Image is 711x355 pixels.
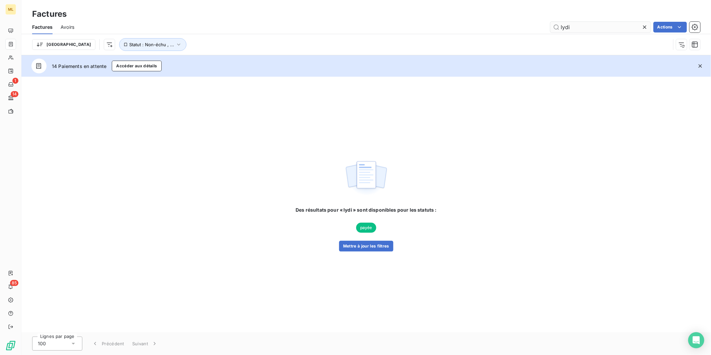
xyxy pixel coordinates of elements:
button: Accéder aux détails [112,61,161,71]
span: 14 Paiements en attente [52,63,106,70]
div: Open Intercom Messenger [688,332,704,348]
button: Actions [653,22,687,32]
button: [GEOGRAPHIC_DATA] [32,39,95,50]
button: Suivant [128,337,162,351]
span: Statut : Non-échu , ... [129,42,174,47]
span: 100 [38,340,46,347]
span: payée [356,223,376,233]
button: Statut : Non-échu , ... [119,38,186,51]
span: 14 [11,91,18,97]
span: Factures [32,24,53,30]
img: empty state [345,157,388,199]
span: Des résultats pour « lydi » sont disponibles pour les statuts : [296,207,437,213]
img: Logo LeanPay [5,340,16,351]
h3: Factures [32,8,67,20]
span: Avoirs [61,24,74,30]
div: ML [5,4,16,15]
span: 1 [12,78,18,84]
button: Mettre à jour les filtres [339,241,393,252]
button: Précédent [88,337,128,351]
span: 85 [10,280,18,286]
input: Rechercher [550,22,651,32]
